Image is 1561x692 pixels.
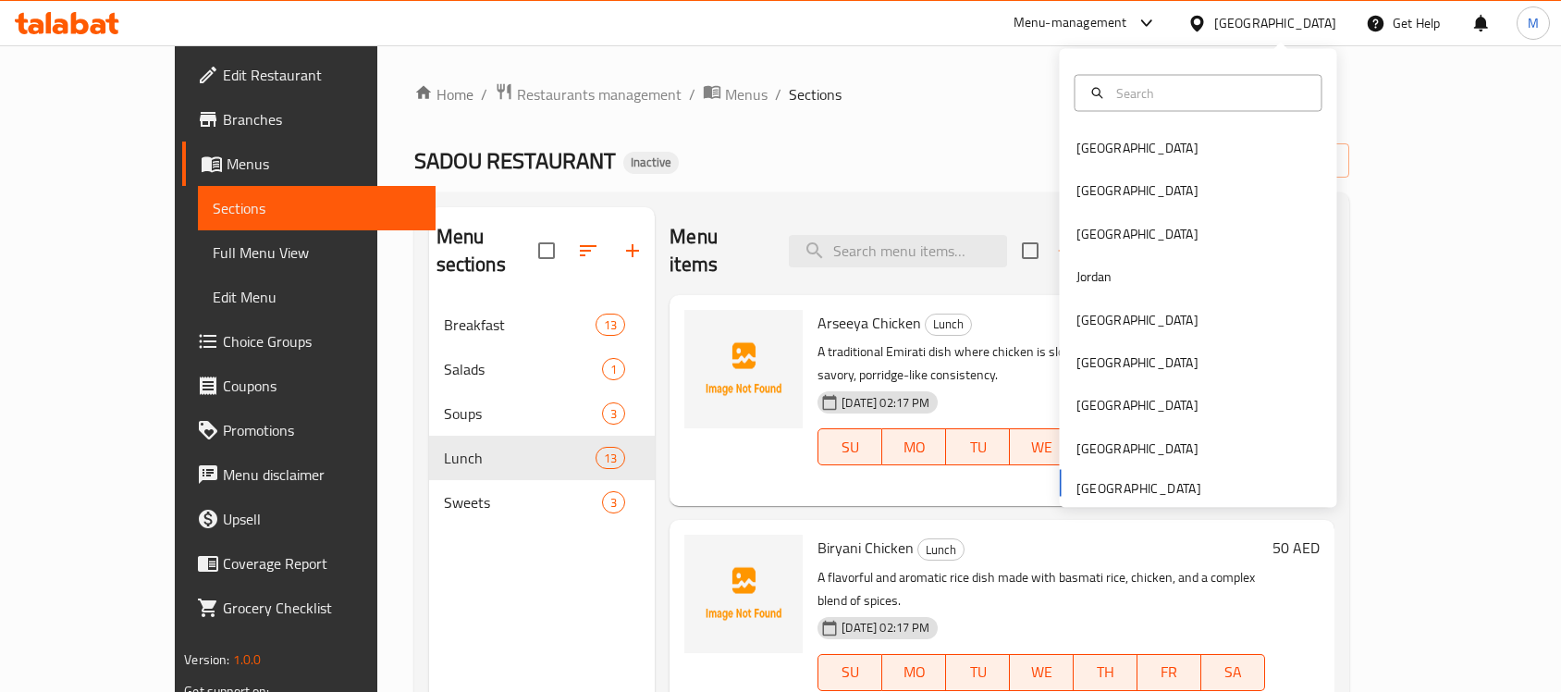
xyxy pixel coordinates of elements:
[436,223,539,278] h2: Menu sections
[603,405,624,423] span: 3
[1017,659,1066,686] span: WE
[429,295,656,532] nav: Menu sections
[223,108,421,130] span: Branches
[623,152,679,174] div: Inactive
[925,314,972,336] div: Lunch
[826,659,875,686] span: SU
[1145,659,1194,686] span: FR
[1017,434,1066,461] span: WE
[725,83,768,105] span: Menus
[689,83,695,105] li: /
[1272,535,1320,561] h6: 50 AED
[213,197,421,219] span: Sections
[670,223,767,278] h2: Menu items
[184,648,229,672] span: Version:
[198,230,436,275] a: Full Menu View
[953,659,1002,686] span: TU
[882,654,946,691] button: MO
[834,619,937,636] span: [DATE] 02:17 PM
[890,659,939,686] span: MO
[1010,428,1074,465] button: WE
[603,494,624,512] span: 3
[1081,659,1130,686] span: TH
[817,654,882,691] button: SU
[890,434,939,461] span: MO
[444,358,603,380] span: Salads
[182,142,436,186] a: Menus
[1074,654,1137,691] button: TH
[182,497,436,541] a: Upsell
[1528,13,1539,33] span: M
[610,229,655,273] button: Add section
[1076,266,1112,287] div: Jordan
[684,535,803,653] img: Biryani Chicken
[223,597,421,619] span: Grocery Checklist
[429,391,656,436] div: Soups3
[444,402,603,425] span: Soups
[495,82,682,106] a: Restaurants management
[953,434,1002,461] span: TU
[182,586,436,630] a: Grocery Checklist
[182,97,436,142] a: Branches
[603,361,624,378] span: 1
[596,450,624,467] span: 13
[602,491,625,513] div: items
[182,53,436,97] a: Edit Restaurant
[1209,659,1258,686] span: SA
[198,186,436,230] a: Sections
[1076,438,1198,458] div: [GEOGRAPHIC_DATA]
[684,310,803,428] img: Arseeya Chicken
[429,303,656,347] div: Breakfast13
[882,428,946,465] button: MO
[703,82,768,106] a: Menus
[223,375,421,397] span: Coupons
[182,452,436,497] a: Menu disclaimer
[623,154,679,170] span: Inactive
[817,340,1264,387] p: A traditional Emirati dish where chicken is slow-cooked with rice until it forms a savory, porrid...
[946,654,1010,691] button: TU
[414,83,473,105] a: Home
[223,64,421,86] span: Edit Restaurant
[817,566,1264,612] p: A flavorful and aromatic rice dish made with basmati rice, chicken, and a complex blend of spices.
[602,402,625,425] div: items
[223,330,421,352] span: Choice Groups
[596,314,625,336] div: items
[198,275,436,319] a: Edit Menu
[1076,309,1198,329] div: [GEOGRAPHIC_DATA]
[1076,180,1198,201] div: [GEOGRAPHIC_DATA]
[1076,352,1198,373] div: [GEOGRAPHIC_DATA]
[444,491,603,513] div: Sweets
[444,314,596,336] span: Breakfast
[775,83,781,105] li: /
[429,436,656,480] div: Lunch13
[946,428,1010,465] button: TU
[1010,654,1074,691] button: WE
[182,364,436,408] a: Coupons
[817,309,921,337] span: Arseeya Chicken
[429,480,656,525] div: Sweets3
[926,314,971,335] span: Lunch
[182,319,436,364] a: Choice Groups
[1201,654,1265,691] button: SA
[517,83,682,105] span: Restaurants management
[233,648,262,672] span: 1.0.0
[602,358,625,380] div: items
[223,419,421,441] span: Promotions
[1109,82,1310,103] input: Search
[481,83,487,105] li: /
[1050,237,1109,266] span: Add item
[213,286,421,308] span: Edit Menu
[1076,223,1198,243] div: [GEOGRAPHIC_DATA]
[444,447,596,469] span: Lunch
[817,428,882,465] button: SU
[414,140,616,181] span: SADOU RESTAURANT
[1137,654,1201,691] button: FR
[182,541,436,586] a: Coverage Report
[414,82,1349,106] nav: breadcrumb
[223,508,421,530] span: Upsell
[223,463,421,486] span: Menu disclaimer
